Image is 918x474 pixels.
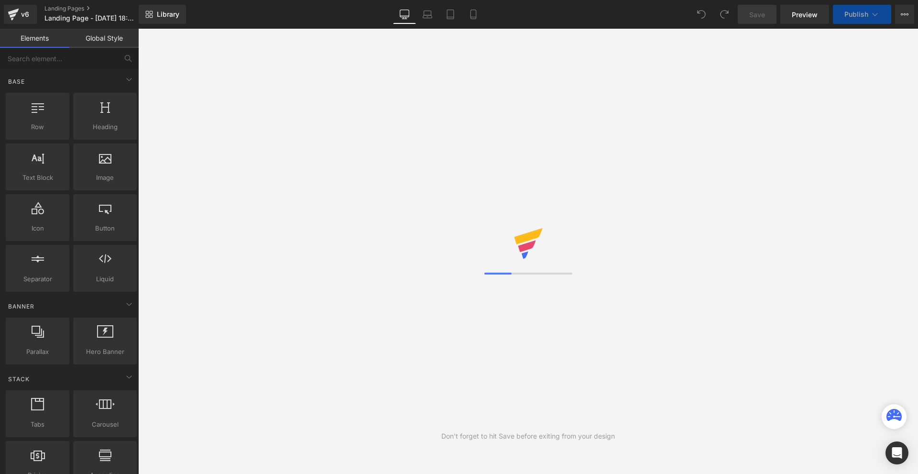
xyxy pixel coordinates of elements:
a: Mobile [462,5,485,24]
button: Publish [833,5,891,24]
button: More [895,5,914,24]
a: New Library [139,5,186,24]
a: v6 [4,5,37,24]
span: Text Block [9,173,66,183]
span: Landing Page - [DATE] 18:27:30 [44,14,136,22]
a: Landing Pages [44,5,154,12]
button: Redo [715,5,734,24]
button: Undo [692,5,711,24]
span: Hero Banner [76,347,134,357]
span: Base [7,77,26,86]
span: Save [749,10,765,20]
span: Banner [7,302,35,311]
a: Desktop [393,5,416,24]
span: Stack [7,375,31,384]
span: Button [76,223,134,233]
a: Laptop [416,5,439,24]
span: Publish [844,11,868,18]
a: Preview [780,5,829,24]
a: Global Style [69,29,139,48]
span: Parallax [9,347,66,357]
span: Icon [9,223,66,233]
span: Image [76,173,134,183]
div: v6 [19,8,31,21]
span: Heading [76,122,134,132]
div: Don't forget to hit Save before exiting from your design [441,431,615,441]
span: Separator [9,274,66,284]
a: Tablet [439,5,462,24]
span: Liquid [76,274,134,284]
span: Preview [792,10,818,20]
span: Tabs [9,419,66,430]
span: Carousel [76,419,134,430]
span: Library [157,10,179,19]
span: Row [9,122,66,132]
div: Open Intercom Messenger [885,441,908,464]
